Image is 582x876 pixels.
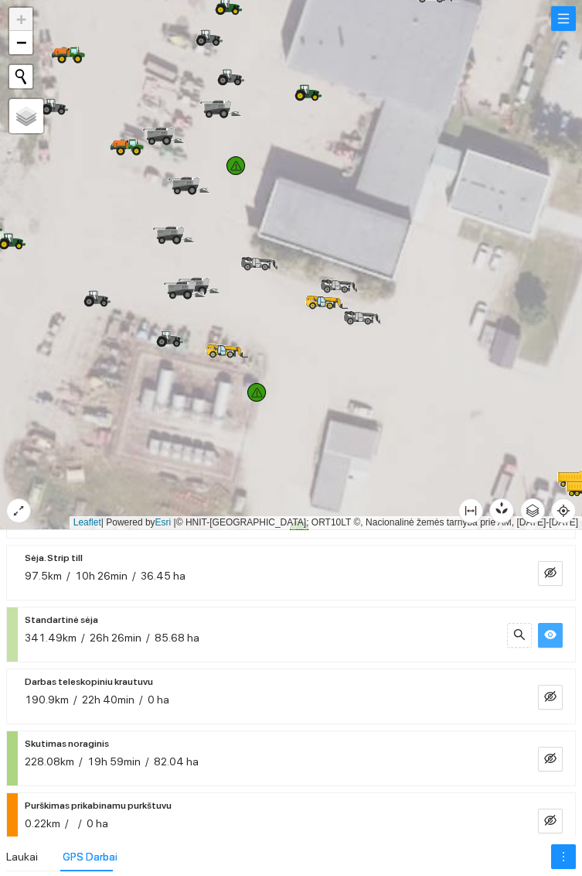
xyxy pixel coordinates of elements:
span: 0 ha [87,817,108,830]
span: Standartinė sėja [25,611,98,629]
a: Zoom in [9,8,32,31]
span: 0.22km [25,817,60,830]
span: / [79,755,83,768]
span: / [65,817,69,830]
span: search [513,628,526,643]
span: more [552,850,575,863]
span: eye-invisible [544,690,556,705]
span: 26h 26min [90,631,141,644]
span: + [16,9,26,29]
button: Initiate a new search [9,65,32,88]
span: / [81,631,85,644]
button: expand-alt [6,498,31,523]
div: | Powered by © HNIT-[GEOGRAPHIC_DATA]; ORT10LT ©, Nacionalinė žemės tarnyba prie AM, [DATE]-[DATE] [70,516,582,529]
span: Darbas teleskopiniu krautuvu [25,672,153,691]
span: expand-alt [7,505,30,517]
span: / [145,755,149,768]
span: 22h 40min [82,693,134,706]
span: column-width [459,505,482,517]
span: 82.04 ha [154,755,199,768]
span: eye-invisible [544,566,556,581]
span: / [66,570,70,582]
a: Esri [155,517,172,528]
span: Skutimas noraginis [25,734,109,753]
button: aim [551,498,576,523]
button: more [551,844,576,869]
button: menu [551,6,576,31]
button: column-width [458,498,483,523]
span: − [16,33,26,52]
button: search [507,623,532,648]
span: aim [552,505,575,517]
span: Purškimas prikabinamu purkštuvu [25,796,172,815]
span: 190.9km [25,693,69,706]
span: / [139,693,143,706]
span: / [146,631,150,644]
span: 85.68 ha [155,631,199,644]
button: eye-invisible [538,561,563,586]
button: eye-invisible [538,685,563,710]
button: eye-invisible [538,747,563,772]
span: eye [544,628,556,643]
span: | [174,517,176,528]
div: GPS Darbai [63,848,117,865]
div: Laukai [6,848,38,865]
span: 10h 26min [75,570,128,582]
button: eye-invisible [538,809,563,833]
span: 19h 59min [87,755,141,768]
span: 97.5km [25,570,62,582]
span: 341.49km [25,631,77,644]
span: / [78,817,82,830]
span: / [73,693,77,706]
span: eye-invisible [544,752,556,767]
span: 36.45 ha [141,570,185,582]
span: Sėja. Strip till [25,549,83,567]
span: eye-invisible [544,814,556,829]
span: 0 ha [148,693,169,706]
a: Layers [9,99,43,133]
a: Zoom out [9,31,32,54]
span: 228.08km [25,755,74,768]
button: eye [538,623,563,648]
a: Leaflet [73,517,101,528]
span: / [132,570,136,582]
